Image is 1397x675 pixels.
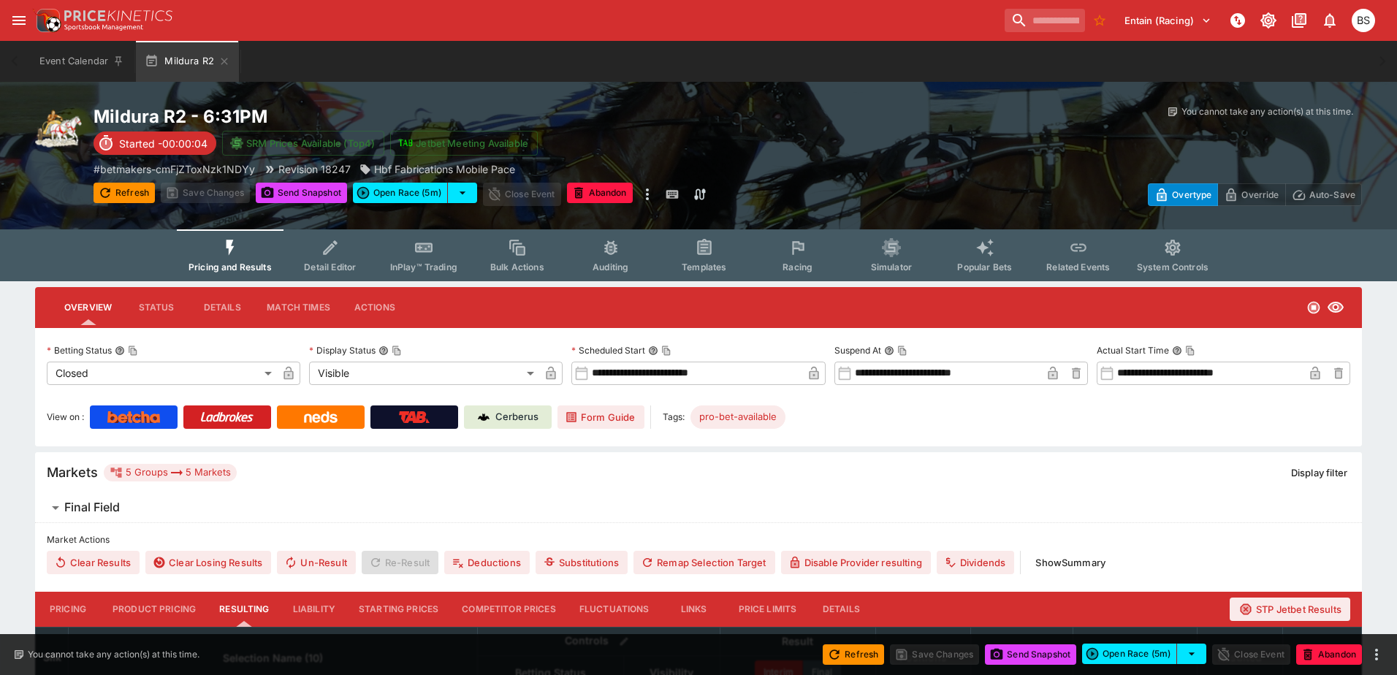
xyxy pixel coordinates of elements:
[593,262,628,272] span: Auditing
[94,183,155,203] button: Refresh
[47,405,84,429] label: View on :
[568,592,661,627] button: Fluctuations
[278,161,351,177] p: Revision 18247
[1286,7,1312,34] button: Documentation
[177,229,1220,281] div: Event type filters
[536,551,628,574] button: Substitutions
[1172,346,1182,356] button: Actual Start TimeCopy To Clipboard
[614,632,633,651] button: Bulk edit
[64,24,143,31] img: Sportsbook Management
[200,411,254,423] img: Ladbrokes
[304,411,337,423] img: Neds
[399,411,430,423] img: TabNZ
[362,551,438,574] span: Re-Result
[353,183,448,203] button: Open Race (5m)
[222,131,384,156] button: SRM Prices Available (Top4)
[1296,646,1362,660] span: Mark an event as closed and abandoned.
[304,262,356,272] span: Detail Editor
[119,136,208,151] p: Started -00:00:04
[115,346,125,356] button: Betting StatusCopy To Clipboard
[189,262,272,272] span: Pricing and Results
[128,346,138,356] button: Copy To Clipboard
[1097,344,1169,356] p: Actual Start Time
[390,131,538,156] button: Jetbet Meeting Available
[47,464,98,481] h5: Markets
[1306,300,1321,315] svg: Closed
[1137,262,1208,272] span: System Controls
[450,592,568,627] button: Competitor Prices
[35,592,101,627] button: Pricing
[682,262,726,272] span: Templates
[720,627,875,655] th: Result
[123,290,189,325] button: Status
[444,551,530,574] button: Deductions
[781,551,931,574] button: Disable Provider resulting
[1082,644,1206,664] div: split button
[490,262,544,272] span: Bulk Actions
[823,644,884,665] button: Refresh
[64,10,172,21] img: PriceKinetics
[1181,105,1353,118] p: You cannot take any action(s) at this time.
[1148,183,1362,206] div: Start From
[834,344,881,356] p: Suspend At
[374,161,515,177] p: Hbf Fabrications Mobile Pace
[281,592,347,627] button: Liability
[110,464,231,481] div: 5 Groups 5 Markets
[208,592,281,627] button: Resulting
[663,405,685,429] label: Tags:
[309,344,376,356] p: Display Status
[392,346,402,356] button: Copy To Clipboard
[1185,346,1195,356] button: Copy To Clipboard
[1225,7,1251,34] button: NOT Connected to PK
[478,627,720,655] th: Controls
[35,493,1362,522] button: Final Field
[342,290,408,325] button: Actions
[808,592,874,627] button: Details
[1116,9,1220,32] button: Select Tenant
[448,183,477,203] button: select merge strategy
[1177,644,1206,664] button: select merge strategy
[1368,646,1385,663] button: more
[53,290,123,325] button: Overview
[189,290,255,325] button: Details
[1172,187,1211,202] p: Overtype
[378,346,389,356] button: Display StatusCopy To Clipboard
[347,592,450,627] button: Starting Prices
[136,41,239,82] button: Mildura R2
[661,346,671,356] button: Copy To Clipboard
[359,161,515,177] div: Hbf Fabrications Mobile Pace
[1230,598,1350,621] button: STP Jetbet Results
[661,592,727,627] button: Links
[28,648,199,661] p: You cannot take any action(s) at this time.
[47,551,140,574] button: Clear Results
[1309,187,1355,202] p: Auto-Save
[495,410,538,424] p: Cerberus
[1296,644,1362,665] button: Abandon
[871,262,912,272] span: Simulator
[1148,183,1218,206] button: Overtype
[633,551,775,574] button: Remap Selection Target
[1327,299,1344,316] svg: Visible
[690,410,785,424] span: pro-bet-available
[1282,461,1356,484] button: Display filter
[390,262,457,272] span: InPlay™ Trading
[277,551,355,574] button: Un-Result
[94,161,255,177] p: Copy To Clipboard
[47,344,112,356] p: Betting Status
[1255,7,1282,34] button: Toggle light/dark mode
[557,405,644,429] a: Form Guide
[690,405,785,429] div: Betting Target: cerberus
[897,346,907,356] button: Copy To Clipboard
[309,362,539,385] div: Visible
[1217,183,1285,206] button: Override
[101,592,208,627] button: Product Pricing
[884,346,894,356] button: Suspend AtCopy To Clipboard
[32,6,61,35] img: PriceKinetics Logo
[398,136,413,150] img: jetbet-logo.svg
[937,551,1014,574] button: Dividends
[1241,187,1279,202] p: Override
[648,346,658,356] button: Scheduled StartCopy To Clipboard
[47,529,1350,551] label: Market Actions
[255,290,342,325] button: Match Times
